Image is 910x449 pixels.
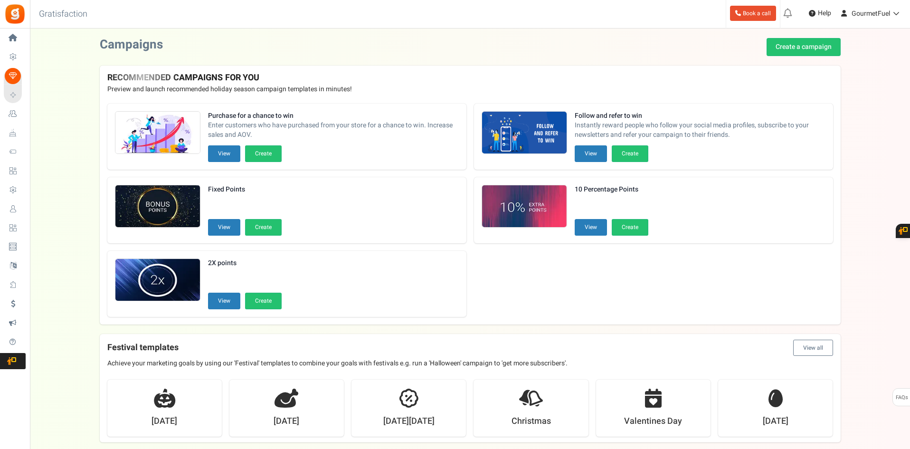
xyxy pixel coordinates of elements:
[208,258,282,268] strong: 2X points
[763,415,788,428] strong: [DATE]
[575,219,607,236] button: View
[107,359,833,368] p: Achieve your marketing goals by using our 'Festival' templates to combine your goals with festiva...
[208,293,240,309] button: View
[512,415,551,428] strong: Christmas
[624,415,682,428] strong: Valentines Day
[208,121,459,140] span: Enter customers who have purchased from your store for a chance to win. Increase sales and AOV.
[245,219,282,236] button: Create
[115,259,200,302] img: Recommended Campaigns
[575,121,825,140] span: Instantly reward people who follow your social media profiles, subscribe to your newsletters and ...
[730,6,776,21] a: Book a call
[482,185,567,228] img: Recommended Campaigns
[152,415,177,428] strong: [DATE]
[208,111,459,121] strong: Purchase for a chance to win
[208,185,282,194] strong: Fixed Points
[4,3,26,25] img: Gratisfaction
[208,145,240,162] button: View
[100,38,163,52] h2: Campaigns
[115,185,200,228] img: Recommended Campaigns
[612,219,648,236] button: Create
[482,112,567,154] img: Recommended Campaigns
[815,9,831,18] span: Help
[28,5,98,24] h3: Gratisfaction
[274,415,299,428] strong: [DATE]
[575,185,648,194] strong: 10 Percentage Points
[245,293,282,309] button: Create
[208,219,240,236] button: View
[107,85,833,94] p: Preview and launch recommended holiday season campaign templates in minutes!
[107,340,833,356] h4: Festival templates
[612,145,648,162] button: Create
[107,73,833,83] h4: RECOMMENDED CAMPAIGNS FOR YOU
[115,112,200,154] img: Recommended Campaigns
[575,111,825,121] strong: Follow and refer to win
[805,6,835,21] a: Help
[793,340,833,356] button: View all
[852,9,890,19] span: GourmetFuel
[383,415,435,428] strong: [DATE][DATE]
[245,145,282,162] button: Create
[575,145,607,162] button: View
[895,389,908,407] span: FAQs
[767,38,841,56] a: Create a campaign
